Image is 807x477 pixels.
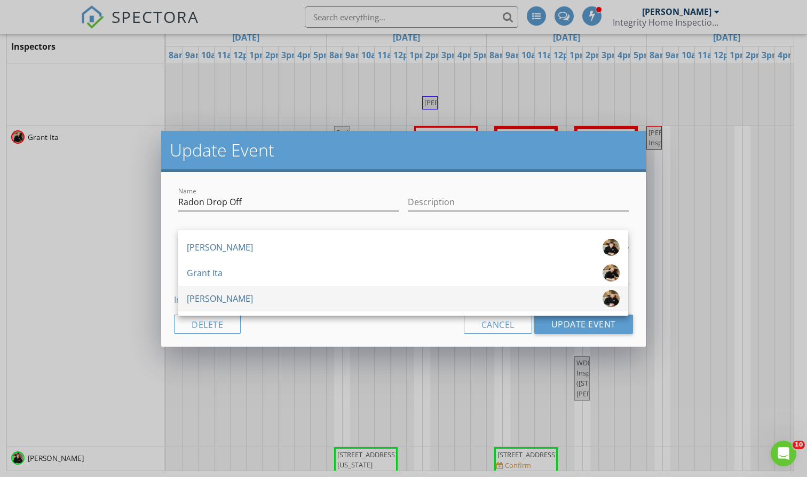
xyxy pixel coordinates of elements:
button: Cancel [464,315,532,334]
a: Inspection details [174,294,245,306]
i: arrow_drop_down [616,232,629,245]
span: 10 [793,441,805,449]
img: dsc_1224.jpg [603,264,620,281]
div: [PERSON_NAME] [187,290,253,307]
h2: Update Event [170,139,637,161]
img: dsc_1226.jpg [603,239,620,256]
button: Delete [174,315,241,334]
img: dsc_1220.jpg [603,290,620,307]
iframe: Intercom live chat [771,441,796,466]
div: [PERSON_NAME] [187,239,253,256]
div: Grant Ita [187,264,223,281]
button: Update Event [534,315,633,334]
